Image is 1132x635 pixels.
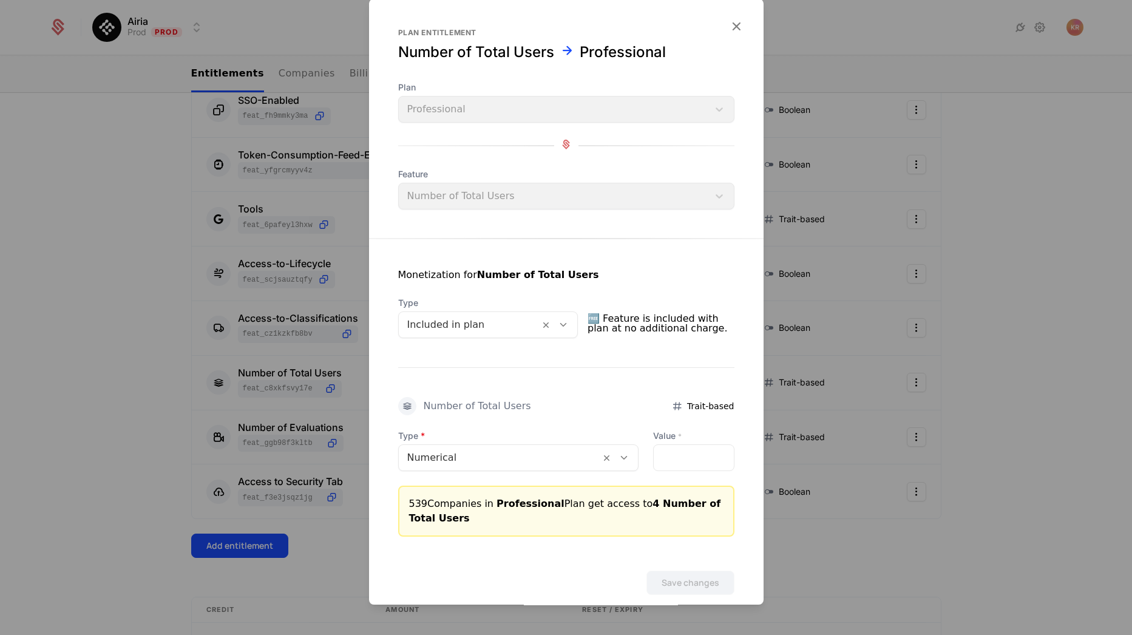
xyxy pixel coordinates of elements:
[653,430,734,442] label: Value
[646,571,734,595] button: Save changes
[398,81,734,93] span: Plan
[588,309,734,338] span: 🆓 Feature is included with plan at no additional charge.
[398,268,599,282] div: Monetization for
[409,497,724,526] div: 539 Companies in Plan get access to
[580,42,666,62] div: Professional
[398,430,639,442] span: Type
[477,269,599,280] strong: Number of Total Users
[687,400,734,412] span: Trait-based
[497,498,564,509] span: Professional
[398,297,578,309] span: Type
[398,42,554,62] div: Number of Total Users
[398,168,734,180] span: Feature
[409,498,721,524] span: 4 Number of Total Users
[424,401,531,411] div: Number of Total Users
[398,28,734,38] div: Plan entitlement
